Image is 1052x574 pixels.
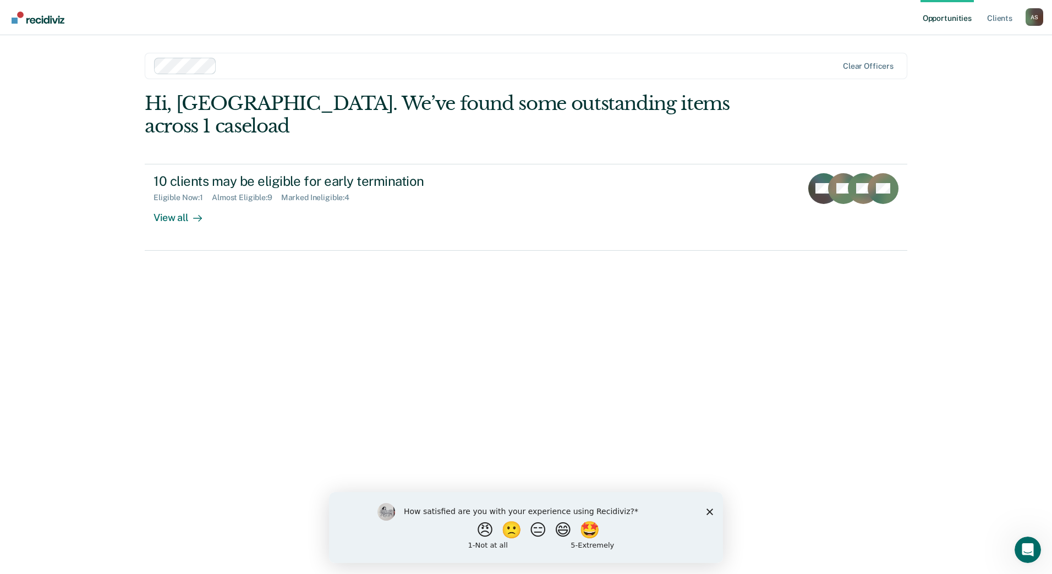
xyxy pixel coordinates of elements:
[212,193,281,202] div: Almost Eligible : 9
[154,202,215,224] div: View all
[145,164,907,251] a: 10 clients may be eligible for early terminationEligible Now:1Almost Eligible:9Marked Ineligible:...
[1015,537,1041,563] iframe: Intercom live chat
[329,492,723,563] iframe: Survey by Kim from Recidiviz
[1026,8,1043,26] div: A S
[154,193,212,202] div: Eligible Now : 1
[843,62,894,71] div: Clear officers
[12,12,64,24] img: Recidiviz
[154,173,540,189] div: 10 clients may be eligible for early termination
[1026,8,1043,26] button: Profile dropdown button
[145,92,755,137] div: Hi, [GEOGRAPHIC_DATA]. We’ve found some outstanding items across 1 caseload
[281,193,358,202] div: Marked Ineligible : 4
